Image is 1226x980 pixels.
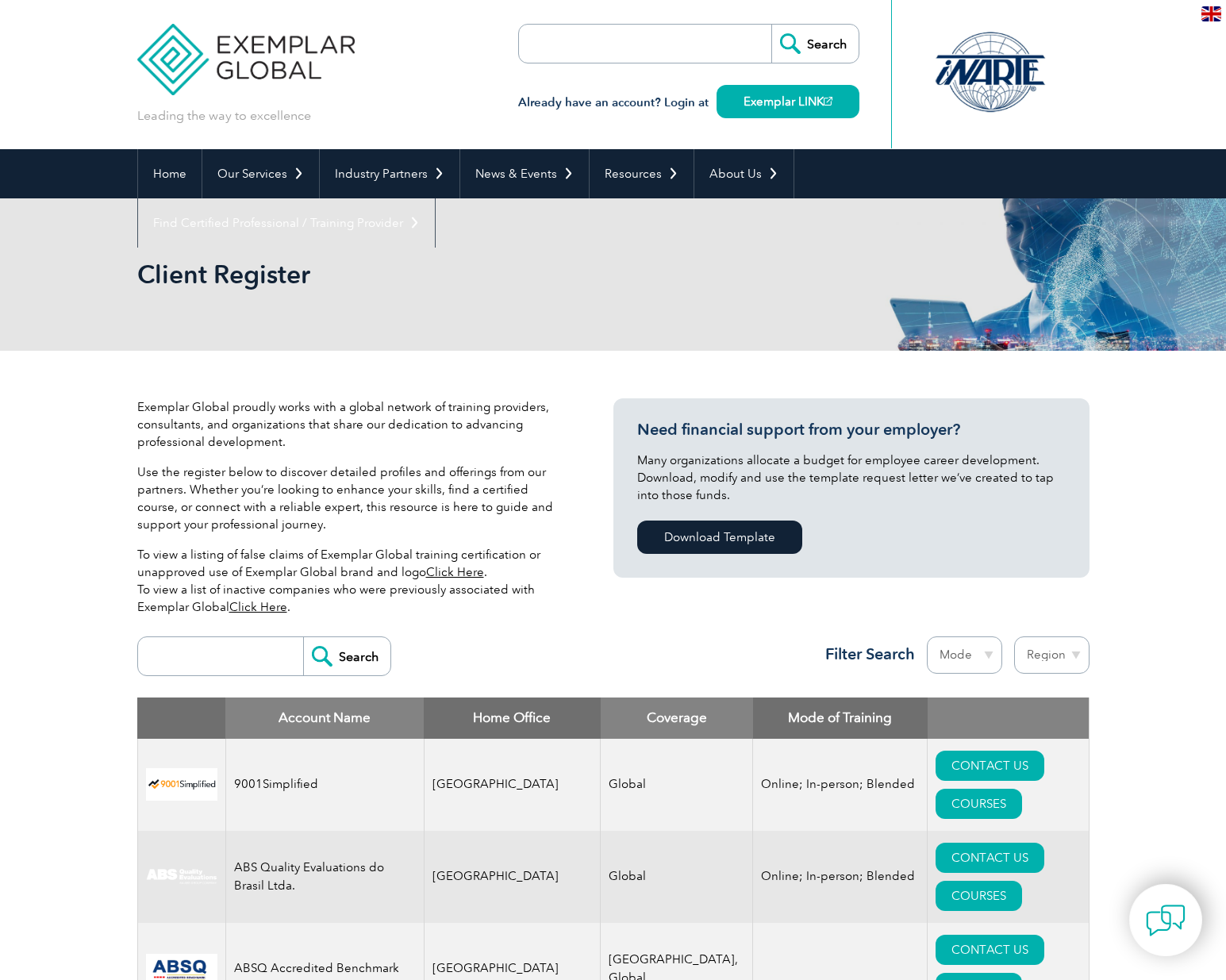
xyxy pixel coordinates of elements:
[637,452,1066,504] p: Many organizations allocate a budget for employee career development. Download, modify and use th...
[936,843,1044,873] a: CONTACT US
[137,107,311,125] p: Leading the way to excellence
[225,831,424,923] td: ABS Quality Evaluations do Brasil Ltda.
[460,149,589,198] a: News & Events
[601,831,753,923] td: Global
[137,262,804,287] h2: Client Register
[424,698,601,739] th: Home Office: activate to sort column ascending
[424,831,601,923] td: [GEOGRAPHIC_DATA]
[137,546,566,616] p: To view a listing of false claims of Exemplar Global training certification or unapproved use of ...
[303,637,390,675] input: Search
[753,739,928,831] td: Online; In-person; Blended
[137,463,566,533] p: Use the register below to discover detailed profiles and offerings from our partners. Whether you...
[202,149,319,198] a: Our Services
[771,25,859,63] input: Search
[753,698,928,739] th: Mode of Training: activate to sort column ascending
[1201,6,1221,21] img: en
[936,751,1044,781] a: CONTACT US
[717,85,859,118] a: Exemplar LINK
[601,739,753,831] td: Global
[229,600,287,614] a: Click Here
[146,868,217,886] img: c92924ac-d9bc-ea11-a814-000d3a79823d-logo.jpg
[637,420,1066,440] h3: Need financial support from your employer?
[936,935,1044,965] a: CONTACT US
[518,93,859,113] h3: Already have an account? Login at
[138,198,435,248] a: Find Certified Professional / Training Provider
[225,739,424,831] td: 9001Simplified
[694,149,794,198] a: About Us
[424,739,601,831] td: [GEOGRAPHIC_DATA]
[824,97,832,106] img: open_square.png
[928,698,1089,739] th: : activate to sort column ascending
[637,521,802,554] a: Download Template
[426,565,484,579] a: Click Here
[137,398,566,451] p: Exemplar Global proudly works with a global network of training providers, consultants, and organ...
[146,768,217,801] img: 37c9c059-616f-eb11-a812-002248153038-logo.png
[601,698,753,739] th: Coverage: activate to sort column ascending
[816,644,915,664] h3: Filter Search
[590,149,694,198] a: Resources
[936,881,1022,911] a: COURSES
[138,149,202,198] a: Home
[225,698,424,739] th: Account Name: activate to sort column descending
[936,789,1022,819] a: COURSES
[753,831,928,923] td: Online; In-person; Blended
[320,149,459,198] a: Industry Partners
[1146,901,1186,940] img: contact-chat.png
